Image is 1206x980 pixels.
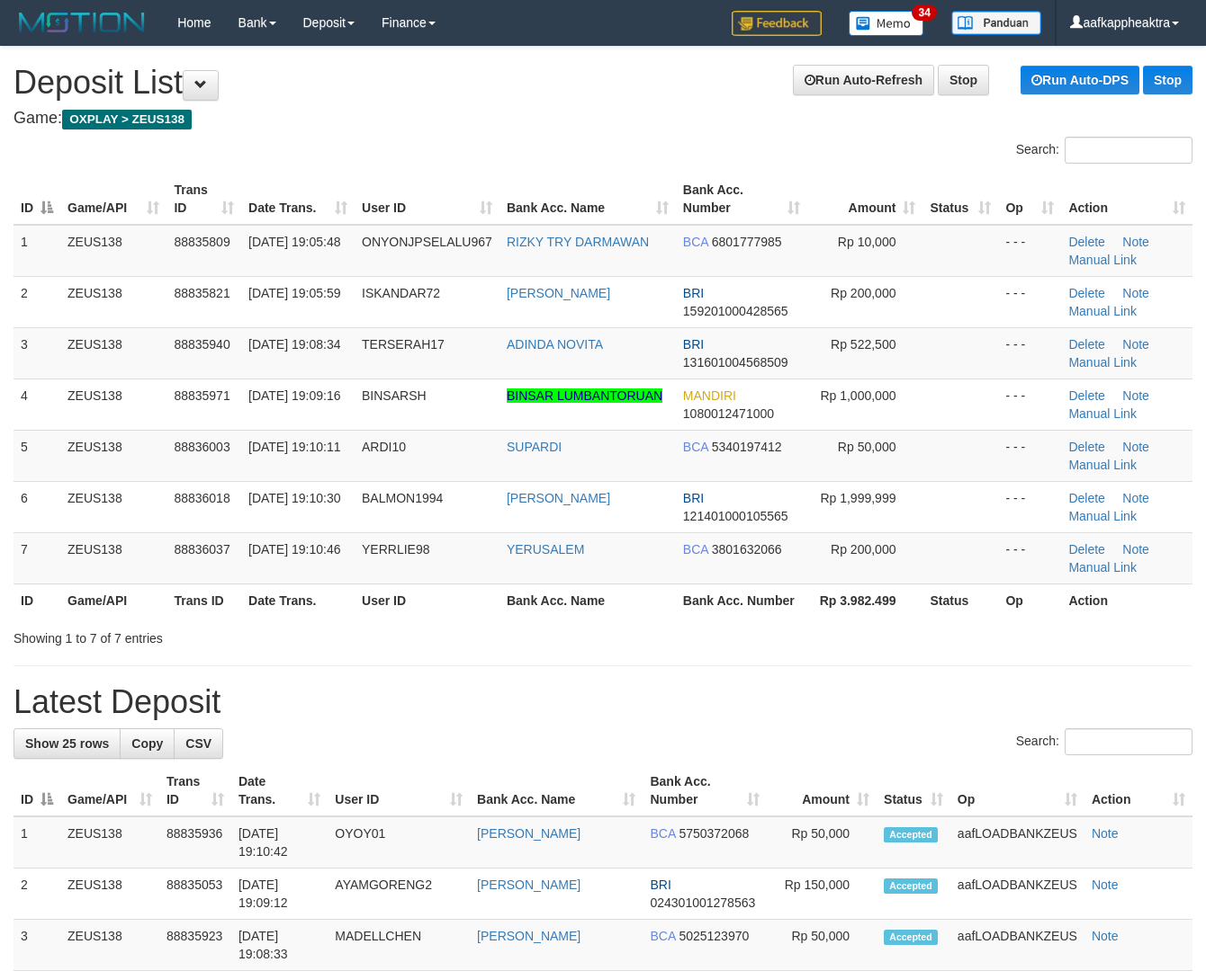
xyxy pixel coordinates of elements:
[998,327,1061,379] td: - - -
[683,440,708,454] span: BCA
[877,765,950,816] th: Status: activate to sort column ascending
[13,327,60,379] td: 3
[1065,137,1192,164] input: Search:
[1016,137,1192,164] label: Search:
[174,388,229,403] span: 88835971
[950,816,1084,869] td: aafLOADBANKZEUS
[1122,337,1149,352] a: Note
[1068,542,1104,557] a: Delete
[13,816,60,869] td: 1
[820,491,895,505] span: Rp 1,999,999
[683,406,774,421] span: Copy 1080012471000 to clipboard
[1068,491,1104,505] a: Delete
[507,542,584,557] a: YERUSALEM
[62,110,192,129] span: OXPLAY > ZEUS138
[174,440,229,454] span: 88836003
[679,929,749,943] span: Copy 5025123970 to clipboard
[362,388,427,403] span: BINSARSH
[499,174,676,225] th: Bank Acc. Name: activate to sort column ascending
[1122,491,1149,505] a: Note
[60,379,166,430] td: ZEUS138
[477,878,580,892] a: [PERSON_NAME]
[60,481,166,532] td: ZEUS138
[13,9,150,36] img: MOTION_logo.png
[131,736,163,751] span: Copy
[884,878,938,894] span: Accepted
[25,736,109,751] span: Show 25 rows
[998,174,1061,225] th: Op: activate to sort column ascending
[328,765,470,816] th: User ID: activate to sort column ascending
[1084,765,1192,816] th: Action: activate to sort column ascending
[231,816,328,869] td: [DATE] 19:10:42
[60,174,166,225] th: Game/API: activate to sort column ascending
[1122,235,1149,249] a: Note
[643,765,767,816] th: Bank Acc. Number: activate to sort column ascending
[712,440,782,454] span: Copy 5340197412 to clipboard
[683,542,708,557] span: BCA
[355,584,499,617] th: User ID
[683,304,788,318] span: Copy 159201000428565 to clipboard
[507,440,562,454] a: SUPARDI
[676,174,807,225] th: Bank Acc. Number: activate to sort column ascending
[248,388,340,403] span: [DATE] 19:09:16
[683,355,788,370] span: Copy 131601004568509 to clipboard
[807,174,923,225] th: Amount: activate to sort column ascending
[499,584,676,617] th: Bank Acc. Name
[767,816,877,869] td: Rp 50,000
[1061,584,1192,617] th: Action
[1092,826,1119,841] a: Note
[477,826,580,841] a: [PERSON_NAME]
[884,827,938,842] span: Accepted
[60,225,166,277] td: ZEUS138
[1068,388,1104,403] a: Delete
[159,765,231,816] th: Trans ID: activate to sort column ascending
[1068,406,1137,421] a: Manual Link
[507,491,610,505] a: [PERSON_NAME]
[1092,878,1119,892] a: Note
[13,622,489,647] div: Showing 1 to 7 of 7 entries
[683,509,788,523] span: Copy 121401000105565 to clipboard
[849,11,924,36] img: Button%20Memo.svg
[60,920,159,971] td: ZEUS138
[683,337,704,352] span: BRI
[60,430,166,481] td: ZEUS138
[683,235,708,249] span: BCA
[1061,174,1192,225] th: Action: activate to sort column ascending
[998,430,1061,481] td: - - -
[998,379,1061,430] td: - - -
[13,174,60,225] th: ID: activate to sort column descending
[831,542,895,557] span: Rp 200,000
[679,826,749,841] span: Copy 5750372068 to clipboard
[998,225,1061,277] td: - - -
[1068,235,1104,249] a: Delete
[922,584,998,617] th: Status
[1068,286,1104,300] a: Delete
[60,276,166,327] td: ZEUS138
[13,684,1192,720] h1: Latest Deposit
[13,110,1192,128] h4: Game:
[1143,66,1192,94] a: Stop
[13,869,60,920] td: 2
[1068,458,1137,472] a: Manual Link
[998,584,1061,617] th: Op
[241,174,355,225] th: Date Trans.: activate to sort column ascending
[166,174,241,225] th: Trans ID: activate to sort column ascending
[174,728,223,759] a: CSV
[13,920,60,971] td: 3
[248,337,340,352] span: [DATE] 19:08:34
[120,728,175,759] a: Copy
[13,225,60,277] td: 1
[174,235,229,249] span: 88835809
[248,286,340,300] span: [DATE] 19:05:59
[328,920,470,971] td: MADELLCHEN
[712,235,782,249] span: Copy 6801777985 to clipboard
[248,491,340,505] span: [DATE] 19:10:30
[831,337,895,352] span: Rp 522,500
[248,235,340,249] span: [DATE] 19:05:48
[13,532,60,584] td: 7
[1068,253,1137,267] a: Manual Link
[231,765,328,816] th: Date Trans.: activate to sort column ascending
[683,388,736,403] span: MANDIRI
[174,542,229,557] span: 88836037
[951,11,1041,35] img: panduan.png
